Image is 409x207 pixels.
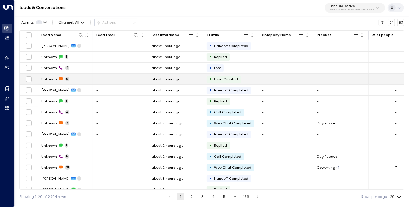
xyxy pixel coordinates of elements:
span: Toggle select row [26,176,32,182]
button: Agents1 [19,19,48,26]
div: 7 [395,165,397,170]
button: Archived Leads [397,19,404,26]
td: - [258,129,313,140]
div: Lead Name [41,32,84,38]
div: Product [317,32,359,38]
span: Courtney Bree [41,187,69,192]
span: Toggle select row [26,131,32,137]
span: Call Completed [214,154,241,159]
td: - [93,74,148,84]
td: - [93,184,148,195]
span: about 2 hours ago [152,143,183,148]
span: John Doe [41,132,69,137]
td: - [313,52,369,62]
button: Bond Collectivee5c8f306-7b86-487b-8d28-d066bc04964e [325,3,385,13]
div: Dedicated Desks [336,165,339,170]
button: Customize [379,19,386,26]
span: about 2 hours ago [152,165,183,170]
span: Toggle select row [26,65,32,71]
div: - [395,99,397,104]
td: - [93,118,148,129]
span: 1 [77,188,81,192]
span: Unknown [41,77,57,82]
td: - [258,52,313,62]
div: - [395,121,397,126]
div: - [395,132,397,137]
td: - [258,151,313,162]
span: Coworking [317,165,335,170]
span: Lead Created [214,77,238,82]
span: Toggle select row [26,76,32,82]
div: Button group with a nested menu [94,19,138,26]
td: - [93,52,148,62]
td: - [313,96,369,106]
span: 4 [65,66,69,70]
button: Go to next page [254,193,261,200]
span: Toggle select row [26,142,32,149]
div: Lead Email [96,32,139,38]
span: Unknown [41,110,57,115]
button: Channel:All [57,19,86,26]
td: - [258,63,313,73]
td: - [258,85,313,95]
span: 1 [77,176,81,181]
span: Web Chat Completed [214,165,251,170]
td: - [258,118,313,129]
span: Handoff Completed [214,88,248,93]
div: - [395,77,397,82]
span: Unknown [41,143,57,148]
span: 4 [65,110,69,114]
span: about 1 hour ago [152,99,180,104]
div: Company Name [262,32,304,38]
span: Toggle select row [26,98,32,104]
span: 31 [65,165,70,170]
span: Replied [214,187,227,192]
span: Unknown [41,121,57,126]
td: - [93,96,148,106]
div: Showing 1-20 of 2,704 rows [19,194,66,199]
span: about 3 hours ago [152,176,183,181]
span: 1 [77,88,81,92]
p: e5c8f306-7b86-487b-8d28-d066bc04964e [330,9,374,11]
div: Company Name [262,32,291,38]
span: about 1 hour ago [152,110,180,115]
span: 1 [36,20,42,24]
span: 5 [65,154,69,159]
div: • [209,119,212,128]
div: • [209,163,212,172]
span: Toggle select row [26,43,32,49]
div: • [209,152,212,161]
button: Actions [94,19,138,26]
div: Status [207,32,249,38]
span: Day Passes [317,154,337,159]
span: Lost [214,65,221,70]
span: Toggle select row [26,187,32,193]
span: about 2 hours ago [152,132,183,137]
span: Toggle select row [26,120,32,126]
span: about 1 hour ago [152,65,180,70]
div: Last Interacted [152,32,194,38]
td: - [313,85,369,95]
td: - [93,63,148,73]
div: - [395,110,397,115]
span: Refresh [388,19,395,26]
span: 1 [65,55,68,59]
td: - [258,184,313,195]
span: Channel: [57,19,86,26]
span: about 2 hours ago [152,121,183,126]
span: 1 [77,132,81,137]
button: Go to page 5 [220,193,228,200]
div: - [395,154,397,159]
span: Unknown [41,54,57,59]
span: Day Passes [317,121,337,126]
td: - [313,140,369,151]
div: 20 [390,193,403,201]
div: • [209,186,212,194]
span: Toggle select row [26,54,32,60]
span: 1 [65,99,68,103]
span: Toggle select row [26,109,32,115]
span: 1 [77,44,81,48]
span: Toggle select row [26,164,32,171]
div: - [395,43,397,48]
td: - [93,85,148,95]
